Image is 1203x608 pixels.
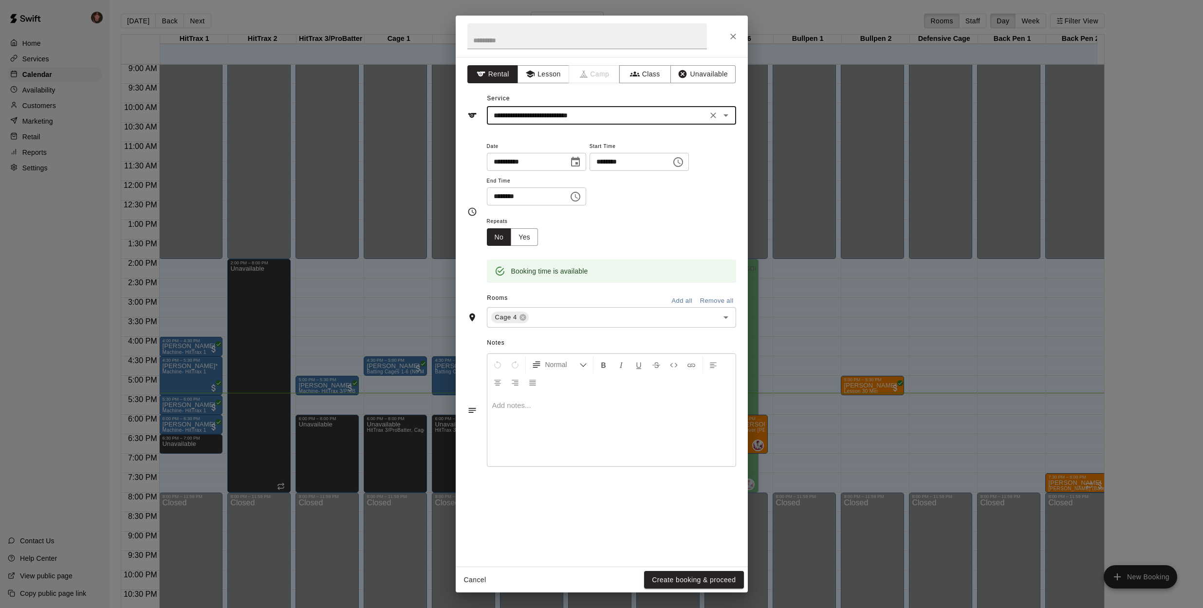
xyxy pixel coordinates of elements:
svg: Timing [467,207,477,217]
div: outlined button group [487,228,538,246]
span: Notes [487,335,736,351]
button: Choose time, selected time is 7:00 PM [668,152,688,172]
button: Insert Code [666,356,682,373]
span: Service [487,95,510,102]
button: Format Strikethrough [648,356,665,373]
button: Choose time, selected time is 8:00 PM [566,187,585,206]
div: Cage 4 [491,312,529,323]
svg: Rooms [467,313,477,322]
button: Rental [467,65,518,83]
button: Open [719,311,733,324]
button: Open [719,109,733,122]
button: Create booking & proceed [644,571,743,589]
button: Cancel [460,571,491,589]
span: Normal [545,360,579,369]
button: Add all [666,294,698,309]
button: Formatting Options [528,356,591,373]
button: Clear [706,109,720,122]
button: Choose date, selected date is Oct 9, 2025 [566,152,585,172]
button: Right Align [507,373,523,391]
button: Insert Link [683,356,700,373]
div: Booking time is available [511,262,588,280]
button: Undo [489,356,506,373]
button: Class [619,65,670,83]
button: No [487,228,512,246]
button: Format Underline [630,356,647,373]
button: Remove all [698,294,736,309]
button: Justify Align [524,373,541,391]
button: Yes [511,228,538,246]
button: Center Align [489,373,506,391]
span: Cage 4 [491,313,521,322]
button: Redo [507,356,523,373]
button: Format Bold [595,356,612,373]
span: Camps can only be created in the Services page [569,65,620,83]
button: Format Italics [613,356,629,373]
span: Date [487,140,586,153]
span: Rooms [487,295,508,301]
span: End Time [487,175,586,188]
button: Lesson [518,65,569,83]
span: Start Time [590,140,689,153]
svg: Notes [467,405,477,415]
button: Unavailable [670,65,736,83]
button: Left Align [705,356,722,373]
button: Close [724,28,742,45]
span: Repeats [487,215,546,228]
svg: Service [467,111,477,120]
